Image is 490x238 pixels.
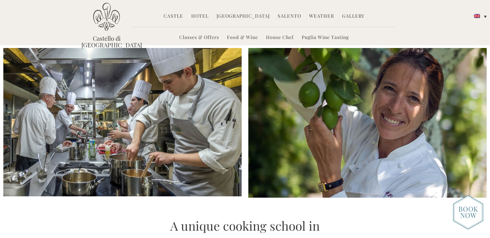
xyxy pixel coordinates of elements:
[227,34,258,42] a: Food & Wine
[93,3,120,31] img: Castello di Ugento
[342,13,364,20] a: Gallery
[217,13,270,20] a: [GEOGRAPHIC_DATA]
[3,48,242,197] img: PCC_students_01.jpg
[81,35,132,48] a: Castello di [GEOGRAPHIC_DATA]
[309,13,334,20] a: Weather
[179,34,219,42] a: Classes & Offers
[191,13,209,20] a: Hotel
[164,13,183,20] a: Castle
[302,34,349,42] a: Puglia Wine Tasting
[248,48,487,198] img: odette_lemons_950x598.jpg
[266,34,294,42] a: House Chef
[474,14,480,18] img: English
[278,13,301,20] a: Salento
[453,195,483,230] img: new-booknow.png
